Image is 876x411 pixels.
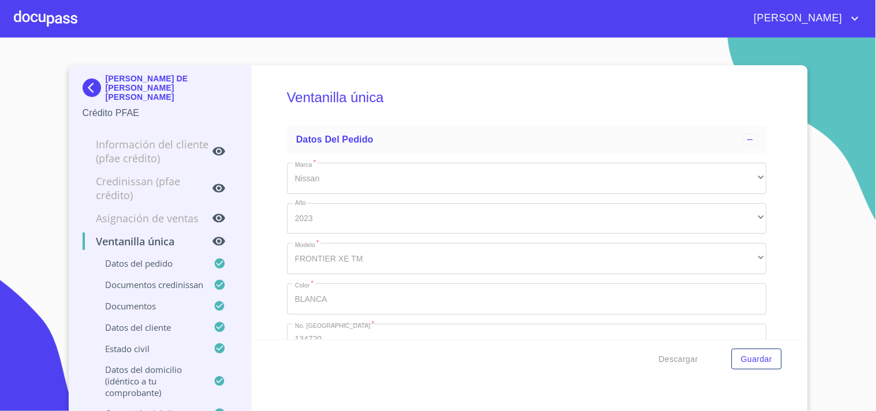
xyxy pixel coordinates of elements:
[296,134,374,144] span: Datos del pedido
[83,300,214,312] p: Documentos
[83,174,213,202] p: Credinissan (PFAE crédito)
[83,364,214,398] p: Datos del domicilio (idéntico a tu comprobante)
[654,349,703,370] button: Descargar
[83,79,106,97] img: Docupass spot blue
[83,279,214,290] p: Documentos CrediNissan
[732,349,781,370] button: Guardar
[83,343,214,354] p: Estado civil
[83,106,238,120] p: Crédito PFAE
[83,211,213,225] p: Asignación de Ventas
[83,234,213,248] p: Ventanilla única
[106,74,238,102] p: [PERSON_NAME] DE [PERSON_NAME] [PERSON_NAME]
[659,352,698,367] span: Descargar
[287,126,767,154] div: Datos del pedido
[745,9,862,28] button: account of current user
[83,74,238,106] div: [PERSON_NAME] DE [PERSON_NAME] [PERSON_NAME]
[287,243,767,274] div: FRONTIER XE TM
[745,9,848,28] span: [PERSON_NAME]
[287,163,767,194] div: Nissan
[287,203,767,234] div: 2023
[83,257,214,269] p: Datos del pedido
[83,322,214,333] p: Datos del cliente
[741,352,772,367] span: Guardar
[83,137,213,165] p: Información del cliente (PFAE crédito)
[287,74,767,121] h5: Ventanilla única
